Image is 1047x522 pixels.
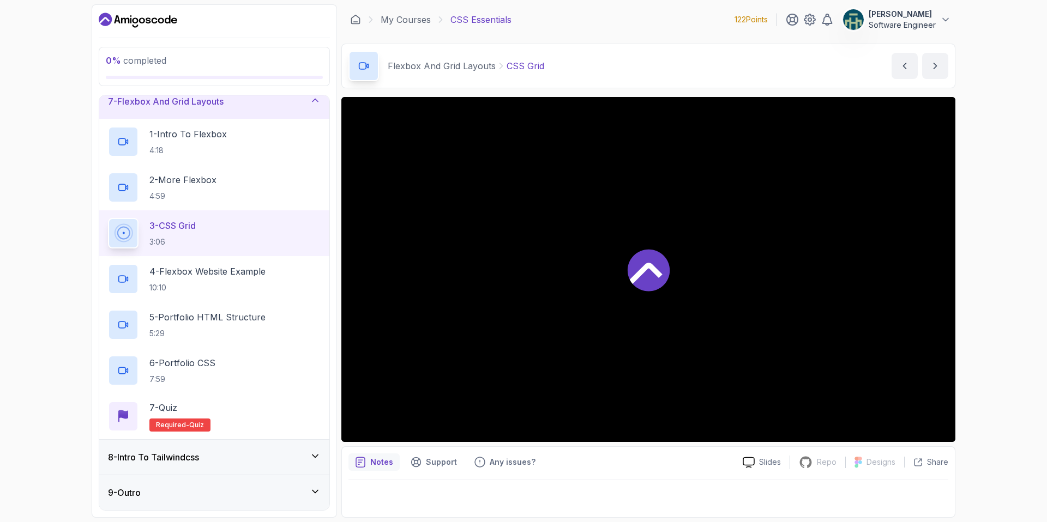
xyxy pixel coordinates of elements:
p: Any issues? [490,457,535,468]
p: 7:59 [149,374,215,385]
p: 4:18 [149,145,227,156]
span: Required- [156,421,189,429]
p: 4:59 [149,191,216,202]
button: 9-Outro [99,475,329,510]
a: Dashboard [99,11,177,29]
button: notes button [348,453,400,471]
p: 7 - Quiz [149,401,177,414]
img: user profile image [843,9,864,30]
span: 0 % [106,55,121,66]
span: completed [106,55,166,66]
button: user profile image[PERSON_NAME]Software Engineer [843,9,951,31]
p: Designs [867,457,895,468]
button: previous content [892,53,918,79]
p: 5:29 [149,328,266,339]
p: 2 - More Flexbox [149,173,216,186]
a: Slides [734,457,790,468]
p: Flexbox And Grid Layouts [388,59,496,72]
button: next content [922,53,948,79]
button: 7-QuizRequired-quiz [108,401,321,432]
span: quiz [189,421,204,429]
a: Dashboard [350,14,361,25]
button: Support button [404,453,464,471]
p: CSS Essentials [450,13,512,26]
p: Notes [370,457,393,468]
p: Software Engineer [869,20,936,31]
p: Share [927,457,948,468]
p: 10:10 [149,282,266,293]
p: 1 - Intro To Flexbox [149,128,227,141]
h3: 9 - Outro [108,486,141,499]
p: Repo [817,457,837,468]
button: 5-Portfolio HTML Structure5:29 [108,309,321,340]
button: 4-Flexbox Website Example10:10 [108,264,321,294]
button: 2-More Flexbox4:59 [108,172,321,203]
p: 3 - CSS Grid [149,219,196,232]
p: 3:06 [149,236,196,247]
p: Support [426,457,457,468]
h3: 7 - Flexbox And Grid Layouts [108,95,224,108]
a: My Courses [381,13,431,26]
button: 7-Flexbox And Grid Layouts [99,84,329,119]
p: 4 - Flexbox Website Example [149,265,266,278]
button: 8-Intro To Tailwindcss [99,440,329,475]
p: 6 - Portfolio CSS [149,356,215,369]
button: Feedback button [468,453,542,471]
button: 3-CSS Grid3:06 [108,218,321,248]
p: 122 Points [735,14,768,25]
p: 5 - Portfolio HTML Structure [149,311,266,324]
button: 1-Intro To Flexbox4:18 [108,126,321,157]
button: 6-Portfolio CSS7:59 [108,355,321,386]
button: Share [904,457,948,468]
p: [PERSON_NAME] [869,9,936,20]
p: CSS Grid [507,59,544,72]
p: Slides [759,457,781,468]
h3: 8 - Intro To Tailwindcss [108,451,199,464]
